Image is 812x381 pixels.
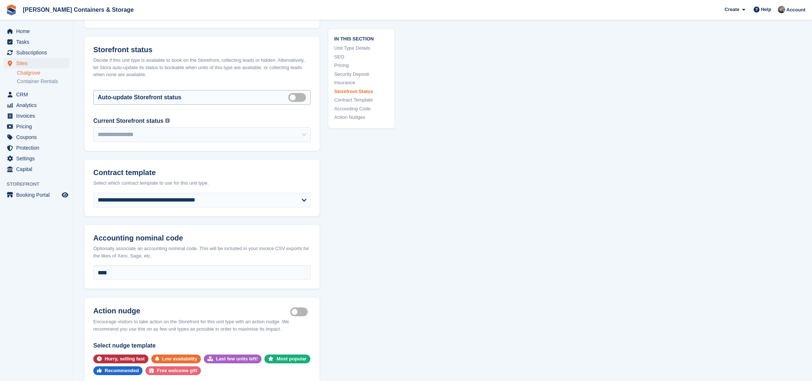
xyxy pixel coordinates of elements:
[4,190,69,200] a: menu
[290,311,311,313] label: Is active
[98,93,181,102] label: Auto-update Storefront status
[165,118,170,123] img: icon-info-grey-7440780725fd019a000dd9b08b2336e03edf1995a4989e88bcd33f0948082b44.svg
[334,53,389,60] a: SEO
[93,168,311,177] h2: Contract template
[334,44,389,52] a: Unit Type Details
[4,89,69,100] a: menu
[4,132,69,142] a: menu
[16,153,60,164] span: Settings
[16,100,60,110] span: Analytics
[17,70,69,76] a: Chalgrove
[4,58,69,68] a: menu
[16,47,60,58] span: Subscriptions
[93,318,311,332] div: Encourage visitors to take action on the Storefront for this unit type with an action nudge. We r...
[4,47,69,58] a: menu
[16,121,60,132] span: Pricing
[334,114,389,121] a: Action Nudges
[4,37,69,47] a: menu
[93,117,163,125] label: Current Storefront status
[20,4,137,16] a: [PERSON_NAME] Containers & Storage
[786,6,805,14] span: Account
[277,355,307,363] div: Most popular
[4,100,69,110] a: menu
[216,355,258,363] div: Last few units left!
[4,111,69,121] a: menu
[93,366,142,375] button: Recommended
[16,89,60,100] span: CRM
[6,4,17,15] img: stora-icon-8386f47178a22dfd0bd8f6a31ec36ba5ce8667c1dd55bd0f319d3a0aa187defe.svg
[4,143,69,153] a: menu
[334,70,389,78] a: Security Deposit
[16,164,60,174] span: Capital
[334,35,389,42] span: In this section
[105,355,145,363] div: Hurry, selling fast
[93,245,311,259] div: Optionally associate an accounting nominal code. This will be included in your invoice CSV export...
[16,58,60,68] span: Sites
[17,78,69,85] a: Container Rentals
[145,366,201,375] button: Free welcome gift
[157,366,197,375] div: Free welcome gift
[93,179,311,187] div: Select which contract template to use for this unit type.
[7,181,73,188] span: Storefront
[4,153,69,164] a: menu
[288,97,309,98] label: Auto manage storefront status
[61,190,69,199] a: Preview store
[204,355,261,363] button: Last few units left!
[93,46,311,54] h2: Storefront status
[778,6,785,13] img: Adam Greenhalgh
[4,164,69,174] a: menu
[334,79,389,86] a: Insurance
[93,355,148,363] button: Hurry, selling fast
[761,6,771,13] span: Help
[334,62,389,69] a: Pricing
[93,306,290,315] h2: Action nudge
[4,121,69,132] a: menu
[4,26,69,36] a: menu
[334,96,389,104] a: Contract Template
[93,341,311,350] div: Select nudge template
[16,132,60,142] span: Coupons
[16,143,60,153] span: Protection
[264,355,310,363] button: Most popular
[16,26,60,36] span: Home
[162,355,197,363] div: Low availability
[93,234,311,242] h2: Accounting nominal code
[334,105,389,112] a: Accounting Code
[93,57,311,78] div: Decide if this unit type is available to book on the Storefront, collecting leads or hidden. Alte...
[16,37,60,47] span: Tasks
[725,6,739,13] span: Create
[334,88,389,95] a: Storefront Status
[16,111,60,121] span: Invoices
[105,366,139,375] div: Recommended
[16,190,60,200] span: Booking Portal
[151,355,201,363] button: Low availability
